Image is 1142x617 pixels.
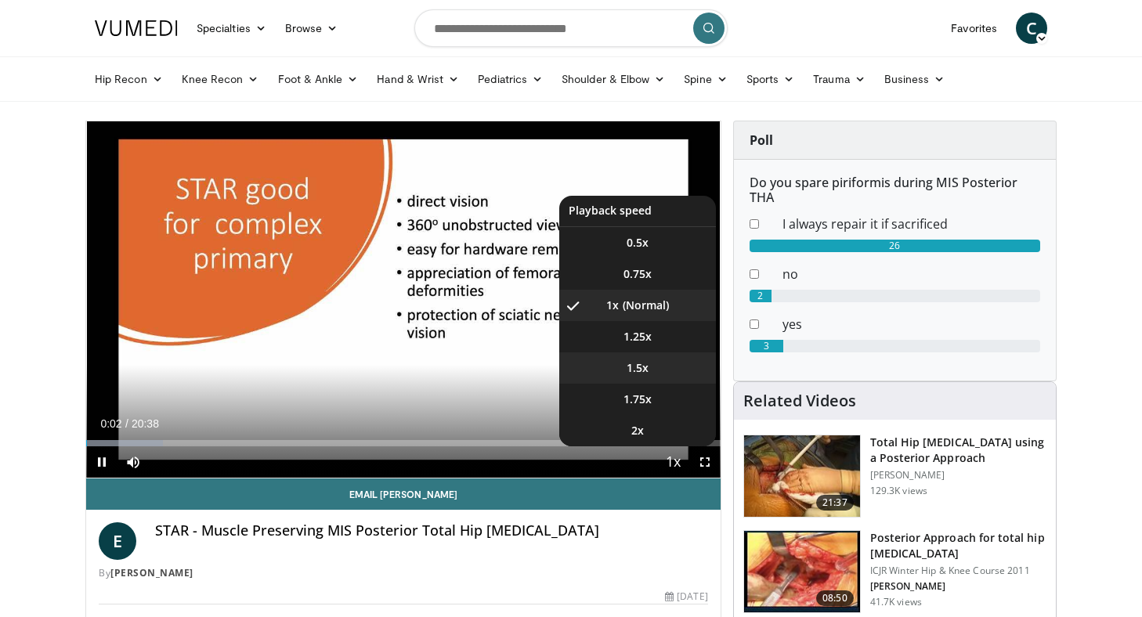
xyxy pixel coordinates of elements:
a: Shoulder & Elbow [552,63,674,95]
span: 0.75x [623,266,652,282]
span: 08:50 [816,590,854,606]
button: Fullscreen [689,446,721,478]
p: [PERSON_NAME] [870,580,1046,593]
dd: I always repair it if sacrificed [771,215,1052,233]
a: Browse [276,13,348,44]
button: Pause [86,446,117,478]
button: Playback Rate [658,446,689,478]
a: 08:50 Posterior Approach for total hip [MEDICAL_DATA] ICJR Winter Hip & Knee Course 2011 [PERSON_... [743,530,1046,613]
p: ICJR Winter Hip & Knee Course 2011 [870,565,1046,577]
dd: no [771,265,1052,283]
p: 129.3K views [870,485,927,497]
a: [PERSON_NAME] [110,566,193,579]
div: [DATE] [665,590,707,604]
a: E [99,522,136,560]
button: Mute [117,446,149,478]
div: 2 [750,290,772,302]
a: Spine [674,63,736,95]
h4: STAR - Muscle Preserving MIS Posterior Total Hip [MEDICAL_DATA] [155,522,708,539]
a: Email [PERSON_NAME] [86,478,721,510]
a: Pediatrics [468,63,552,95]
a: Hand & Wrist [367,63,468,95]
span: 2x [631,423,644,438]
a: 21:37 Total Hip [MEDICAL_DATA] using a Posterior Approach [PERSON_NAME] 129.3K views [743,435,1046,518]
h3: Posterior Approach for total hip [MEDICAL_DATA] [870,530,1046,561]
div: 3 [750,340,783,352]
span: 1.75x [623,391,652,407]
span: 20:38 [132,417,159,430]
p: [PERSON_NAME] [870,469,1046,482]
a: Foot & Ankle [269,63,368,95]
a: Trauma [804,63,875,95]
h3: Total Hip [MEDICAL_DATA] using a Posterior Approach [870,435,1046,466]
span: 0.5x [627,235,649,251]
span: 1.25x [623,329,652,345]
span: 1x [606,298,619,313]
span: 0:02 [100,417,121,430]
img: 286987_0000_1.png.150x105_q85_crop-smart_upscale.jpg [744,435,860,517]
a: Knee Recon [172,63,269,95]
p: 41.7K views [870,596,922,608]
strong: Poll [750,132,773,149]
h6: Do you spare piriformis during MIS Posterior THA [750,175,1040,205]
a: C [1016,13,1047,44]
div: Progress Bar [86,440,721,446]
h4: Related Videos [743,391,856,410]
img: 297873_0003_1.png.150x105_q85_crop-smart_upscale.jpg [744,531,860,612]
input: Search topics, interventions [414,9,728,47]
img: VuMedi Logo [95,20,178,36]
span: / [125,417,128,430]
dd: yes [771,315,1052,334]
video-js: Video Player [86,121,721,478]
a: Hip Recon [85,63,172,95]
span: 21:37 [816,495,854,511]
span: 1.5x [627,360,649,376]
a: Sports [737,63,804,95]
a: Favorites [941,13,1006,44]
div: By [99,566,708,580]
a: Specialties [187,13,276,44]
a: Business [875,63,955,95]
div: 26 [750,240,1040,252]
